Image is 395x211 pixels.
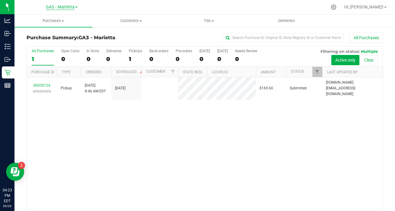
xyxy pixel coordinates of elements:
a: Ordered [86,70,102,74]
div: 0 [61,56,79,62]
p: (326354325) [30,88,53,94]
inline-svg: Outbound [5,56,11,62]
h3: Purchase Summary: [27,35,145,40]
input: Search Purchase ID, Original ID, State Registry ID or Customer Name... [223,33,344,42]
div: Open Carts [61,49,79,53]
span: GA3 - Marietta [78,35,115,40]
a: Customers [92,14,170,27]
div: Pre-orders [176,49,192,53]
inline-svg: Analytics [5,18,11,24]
span: [DATE] 8:46 AM EDT [85,83,106,94]
span: $169.60 [260,85,273,91]
span: Deliveries [270,18,303,24]
iframe: Resource center unread badge [18,162,25,169]
span: Multiple [361,49,378,54]
a: Filter [168,67,178,77]
div: 0 [87,56,99,62]
button: Active only [331,55,359,65]
div: All Purchases [32,49,54,53]
span: Submitted [290,85,307,91]
a: Last Updated By [327,70,358,74]
button: All Purchases [350,33,383,43]
inline-svg: Retail [5,69,11,75]
a: Tills [170,14,248,27]
div: 0 [217,56,228,62]
div: [DATE] [217,49,228,53]
a: Scheduled [116,70,144,74]
div: 1 [32,56,54,62]
div: 0 [106,56,122,62]
div: 0 [176,56,192,62]
a: Filter [312,67,322,77]
div: Deliveries [106,49,122,53]
inline-svg: Inventory [5,43,11,50]
a: Deliveries [248,14,326,27]
button: Clear [360,55,378,65]
span: Pickup [61,85,72,91]
a: 00030124 [33,83,50,88]
div: 0 [235,56,257,62]
div: Manage settings [330,4,337,10]
span: Tills [170,18,247,24]
div: Needs Review [235,49,257,53]
a: Type [62,70,71,74]
span: Purchases [14,18,92,24]
span: GA3 - Marietta [46,5,75,10]
inline-svg: Inbound [5,30,11,37]
span: Hi, [PERSON_NAME]! [344,5,384,9]
p: 09/23 [3,204,12,208]
div: Back-orders [149,49,168,53]
div: 0 [199,56,210,62]
span: Customers [93,18,170,24]
div: In Store [87,49,99,53]
div: 0 [149,56,168,62]
span: [DOMAIN_NAME][EMAIL_ADDRESS][DOMAIN_NAME] [326,80,379,97]
a: Status [291,69,304,74]
p: 04:23 PM EDT [3,187,12,204]
div: 1 [129,56,142,62]
a: Purchases [14,14,92,27]
a: State Registry ID [183,70,215,74]
span: Filtering on status: [320,49,360,54]
th: Address [207,67,256,77]
a: Purchase ID [31,70,54,74]
a: Amount [261,70,276,74]
span: [DATE] [115,85,126,91]
iframe: Resource center [6,163,24,181]
inline-svg: Reports [5,82,11,88]
a: Customer [146,69,165,74]
div: PickUps [129,49,142,53]
div: [DATE] [199,49,210,53]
